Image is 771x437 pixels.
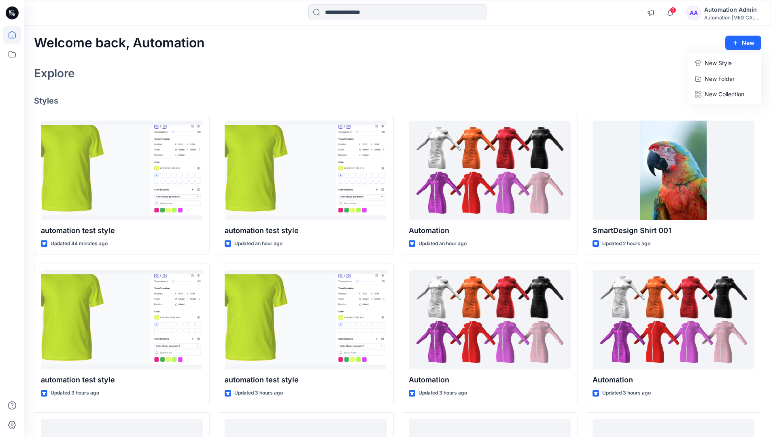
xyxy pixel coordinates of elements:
[409,225,571,236] p: Automation
[34,36,205,51] h2: Welcome back, Automation
[34,67,75,80] h2: Explore
[41,270,203,370] a: automation test style
[418,240,467,248] p: Updated an hour ago
[41,121,203,221] a: automation test style
[593,374,754,386] p: Automation
[51,389,99,397] p: Updated 3 hours ago
[725,36,761,50] button: New
[34,96,761,106] h4: Styles
[705,58,732,68] p: New Style
[51,240,108,248] p: Updated 44 minutes ago
[225,121,387,221] a: automation test style
[704,15,761,21] div: Automation [MEDICAL_DATA]...
[225,225,387,236] p: automation test style
[418,389,467,397] p: Updated 3 hours ago
[409,121,571,221] a: Automation
[41,225,203,236] p: automation test style
[690,55,760,71] a: New Style
[670,7,676,13] span: 1
[225,270,387,370] a: automation test style
[409,270,571,370] a: Automation
[225,374,387,386] p: automation test style
[705,89,744,99] p: New Collection
[602,240,650,248] p: Updated 2 hours ago
[705,74,735,83] p: New Folder
[593,121,754,221] a: SmartDesign Shirt 001
[602,389,651,397] p: Updated 3 hours ago
[593,225,754,236] p: SmartDesign Shirt 001
[41,374,203,386] p: automation test style
[234,389,283,397] p: Updated 3 hours ago
[686,6,701,20] div: AA
[593,270,754,370] a: Automation
[704,5,761,15] div: Automation Admin
[234,240,282,248] p: Updated an hour ago
[409,374,571,386] p: Automation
